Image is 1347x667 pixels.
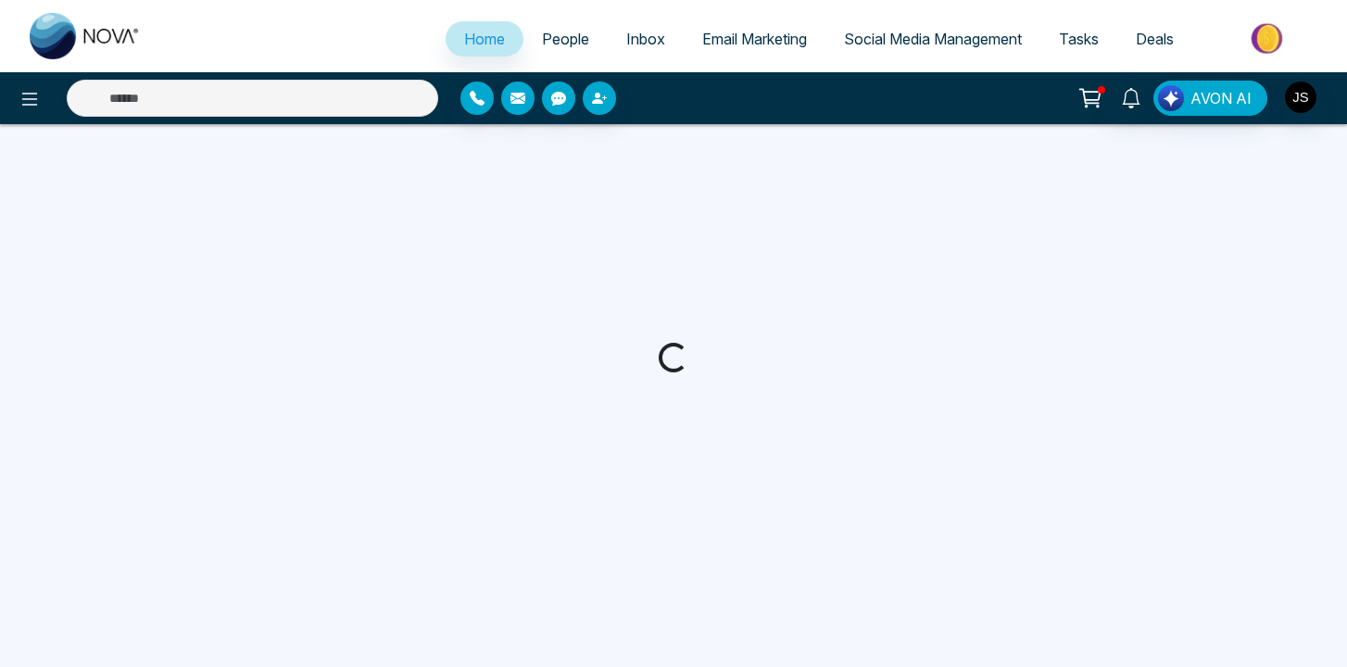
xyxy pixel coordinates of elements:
img: User Avatar [1285,82,1316,113]
img: Lead Flow [1158,85,1184,111]
img: Market-place.gif [1202,18,1336,59]
span: Home [464,30,505,48]
img: Nova CRM Logo [30,13,141,59]
a: People [523,21,608,57]
a: Email Marketing [684,21,825,57]
span: Social Media Management [844,30,1022,48]
span: People [542,30,589,48]
button: AVON AI [1153,81,1267,116]
span: Inbox [626,30,665,48]
a: Social Media Management [825,21,1040,57]
a: Tasks [1040,21,1117,57]
span: AVON AI [1190,87,1252,109]
a: Inbox [608,21,684,57]
span: Deals [1136,30,1174,48]
span: Email Marketing [702,30,807,48]
a: Deals [1117,21,1192,57]
span: Tasks [1059,30,1099,48]
a: Home [446,21,523,57]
